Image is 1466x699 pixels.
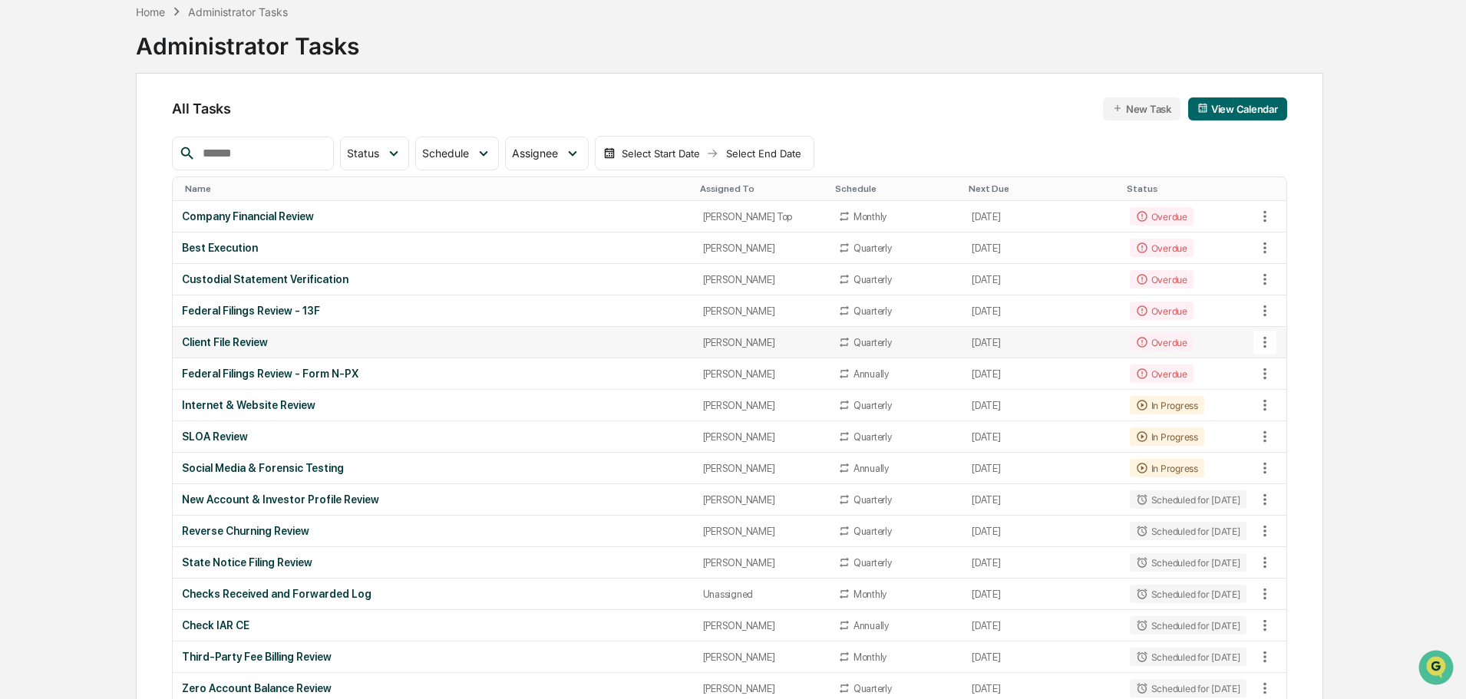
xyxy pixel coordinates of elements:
[182,462,684,474] div: Social Media & Forensic Testing
[1130,396,1204,414] div: In Progress
[603,147,616,160] img: calendar
[854,589,887,600] div: Monthly
[969,183,1114,194] div: Toggle SortBy
[962,484,1120,516] td: [DATE]
[15,32,279,57] p: How can we help?
[703,211,820,223] div: [PERSON_NAME] Top
[1130,648,1246,666] div: Scheduled for [DATE]
[703,431,820,443] div: [PERSON_NAME]
[706,147,718,160] img: arrow right
[153,260,186,272] span: Pylon
[703,526,820,537] div: [PERSON_NAME]
[127,193,190,209] span: Attestations
[182,368,684,380] div: Federal Filings Review - Form N-PX
[703,305,820,317] div: [PERSON_NAME]
[182,556,684,569] div: State Notice Filing Review
[182,493,684,506] div: New Account & Investor Profile Review
[1130,553,1246,572] div: Scheduled for [DATE]
[703,494,820,506] div: [PERSON_NAME]
[962,641,1120,673] td: [DATE]
[854,305,892,317] div: Quarterly
[721,147,806,160] div: Select End Date
[703,400,820,411] div: [PERSON_NAME]
[1417,648,1458,690] iframe: Open customer support
[703,274,820,285] div: [PERSON_NAME]
[182,430,684,443] div: SLOA Review
[182,682,684,694] div: Zero Account Balance Review
[962,547,1120,579] td: [DATE]
[182,242,684,254] div: Best Execution
[1130,679,1246,697] div: Scheduled for [DATE]
[854,274,892,285] div: Quarterly
[182,525,684,537] div: Reverse Churning Review
[52,117,252,133] div: Start new chat
[835,183,956,194] div: Toggle SortBy
[703,651,820,663] div: [PERSON_NAME]
[962,327,1120,358] td: [DATE]
[962,201,1120,232] td: [DATE]
[854,526,892,537] div: Quarterly
[108,259,186,272] a: Powered byPylon
[15,195,28,207] div: 🖐️
[703,242,820,254] div: [PERSON_NAME]
[1130,459,1204,477] div: In Progress
[703,368,820,380] div: [PERSON_NAME]
[31,193,99,209] span: Preclearance
[182,651,684,663] div: Third-Party Fee Billing Review
[512,147,558,160] span: Assignee
[854,400,892,411] div: Quarterly
[172,101,230,117] span: All Tasks
[1130,302,1194,320] div: Overdue
[1130,333,1194,351] div: Overdue
[703,683,820,694] div: [PERSON_NAME]
[15,224,28,236] div: 🔎
[854,620,889,631] div: Annually
[962,358,1120,390] td: [DATE]
[136,20,359,60] div: Administrator Tasks
[182,305,684,317] div: Federal Filings Review - 13F
[1256,183,1286,194] div: Toggle SortBy
[182,210,684,223] div: Company Financial Review
[1130,585,1246,603] div: Scheduled for [DATE]
[182,273,684,285] div: Custodial Statement Verification
[1130,522,1246,540] div: Scheduled for [DATE]
[962,390,1120,421] td: [DATE]
[962,264,1120,295] td: [DATE]
[854,683,892,694] div: Quarterly
[703,557,820,569] div: [PERSON_NAME]
[854,211,887,223] div: Monthly
[347,147,379,160] span: Status
[182,619,684,631] div: Check IAR CE
[9,216,103,244] a: 🔎Data Lookup
[854,242,892,254] div: Quarterly
[1127,183,1250,194] div: Toggle SortBy
[1130,364,1194,383] div: Overdue
[962,453,1120,484] td: [DATE]
[105,187,196,215] a: 🗄️Attestations
[1130,207,1194,226] div: Overdue
[1130,270,1194,289] div: Overdue
[962,579,1120,610] td: [DATE]
[703,620,820,631] div: [PERSON_NAME]
[1130,616,1246,635] div: Scheduled for [DATE]
[703,589,820,600] div: Unassigned
[182,588,684,600] div: Checks Received and Forwarded Log
[9,187,105,215] a: 🖐️Preclearance
[962,516,1120,547] td: [DATE]
[1130,490,1246,509] div: Scheduled for [DATE]
[962,421,1120,453] td: [DATE]
[1103,97,1180,120] button: New Task
[185,183,687,194] div: Toggle SortBy
[962,610,1120,641] td: [DATE]
[854,431,892,443] div: Quarterly
[962,232,1120,264] td: [DATE]
[111,195,124,207] div: 🗄️
[854,557,892,569] div: Quarterly
[854,651,887,663] div: Monthly
[703,463,820,474] div: [PERSON_NAME]
[40,70,253,86] input: Clear
[962,295,1120,327] td: [DATE]
[182,399,684,411] div: Internet & Website Review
